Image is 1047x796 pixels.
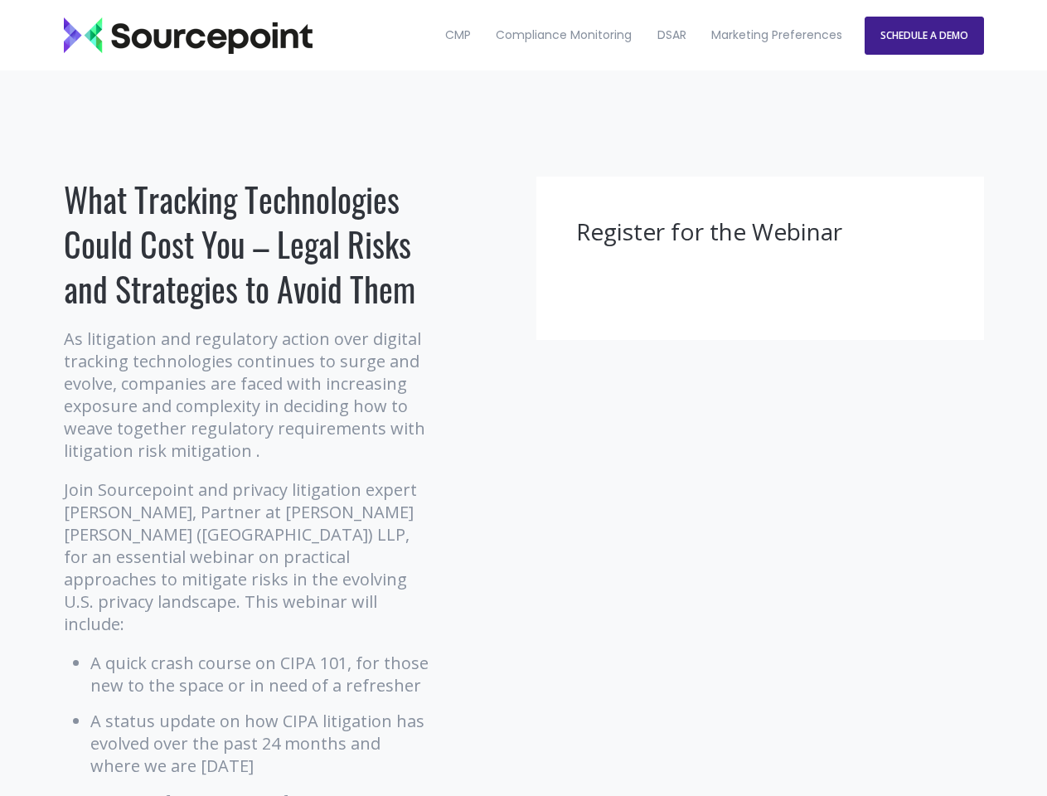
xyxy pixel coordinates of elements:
[64,478,433,635] p: Join Sourcepoint and privacy litigation expert [PERSON_NAME], Partner at [PERSON_NAME] [PERSON_NA...
[64,17,313,54] img: Sourcepoint_logo_black_transparent (2)-2
[64,177,433,311] h1: What Tracking Technologies Could Cost You – Legal Risks and Strategies to Avoid Them
[90,710,433,777] li: A status update on how CIPA litigation has evolved over the past 24 months and where we are [DATE]
[576,216,944,248] h3: Register for the Webinar
[90,652,433,696] li: A quick crash course on CIPA 101, for those new to the space or in need of a refresher
[865,17,984,55] a: SCHEDULE A DEMO
[64,328,433,462] p: As litigation and regulatory action over digital tracking technologies continues to surge and evo...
